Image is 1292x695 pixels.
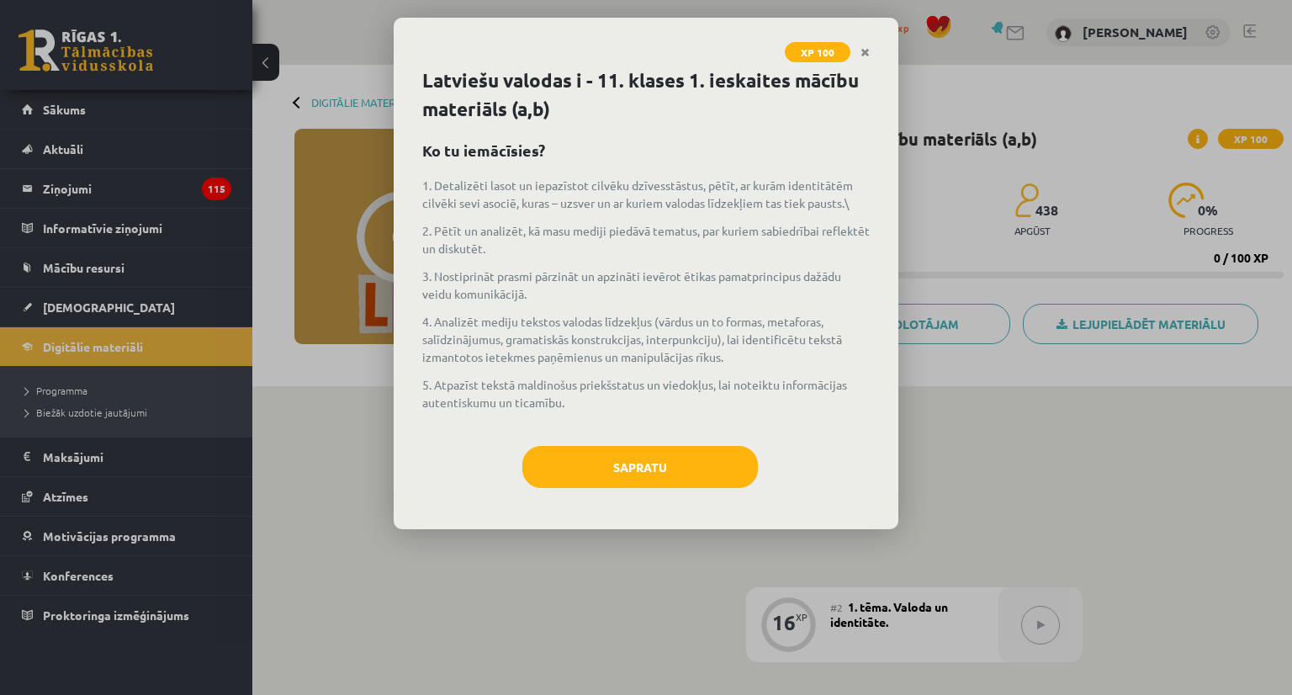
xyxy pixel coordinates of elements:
button: Sapratu [522,446,758,488]
span: XP 100 [785,42,850,62]
h1: Latviešu valodas i - 11. klases 1. ieskaites mācību materiāls (a,b) [422,66,870,124]
p: 5. Atpazīst tekstā maldinošus priekšstatus un viedokļus, lai noteiktu informācijas autentiskumu u... [422,376,870,411]
h2: Ko tu iemācīsies? [422,139,870,162]
p: 2. Pētīt un analizēt, kā masu mediji piedāvā tematus, par kuriem sabiedrībai reflektēt un diskutēt. [422,222,870,257]
p: 4. Analizēt mediju tekstos valodas līdzekļus (vārdus un to formas, metaforas, salīdzinājumus, gra... [422,313,870,366]
p: 1. Detalizēti lasot un iepazīstot cilvēku dzīvesstāstus, pētīt, ar kurām identitātēm cilvēki sevi... [422,177,870,212]
a: Close [850,36,880,69]
p: 3. Nostiprināt prasmi pārzināt un apzināti ievērot ētikas pamatprincipus dažādu veidu komunikācijā. [422,268,870,303]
